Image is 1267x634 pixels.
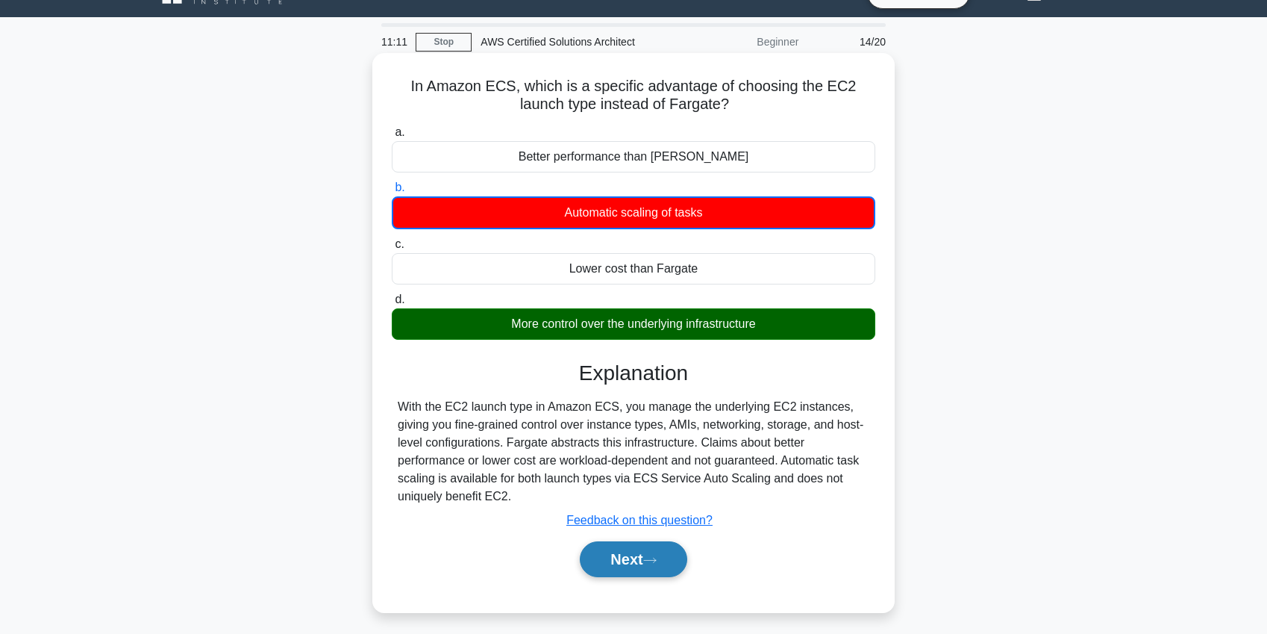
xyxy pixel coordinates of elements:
[401,361,866,386] h3: Explanation
[395,293,404,305] span: d.
[807,27,895,57] div: 14/20
[580,541,686,577] button: Next
[392,253,875,285] div: Lower cost than Fargate
[677,27,807,57] div: Beginner
[395,125,404,138] span: a.
[566,514,713,526] a: Feedback on this question?
[392,196,875,229] div: Automatic scaling of tasks
[472,27,677,57] div: AWS Certified Solutions Architect
[395,181,404,193] span: b.
[372,27,416,57] div: 11:11
[398,398,869,506] div: With the EC2 launch type in Amazon ECS, you manage the underlying EC2 instances, giving you fine-...
[390,77,877,114] h5: In Amazon ECS, which is a specific advantage of choosing the EC2 launch type instead of Fargate?
[392,308,875,340] div: More control over the underlying infrastructure
[416,33,472,52] a: Stop
[395,237,404,250] span: c.
[392,141,875,173] div: Better performance than [PERSON_NAME]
